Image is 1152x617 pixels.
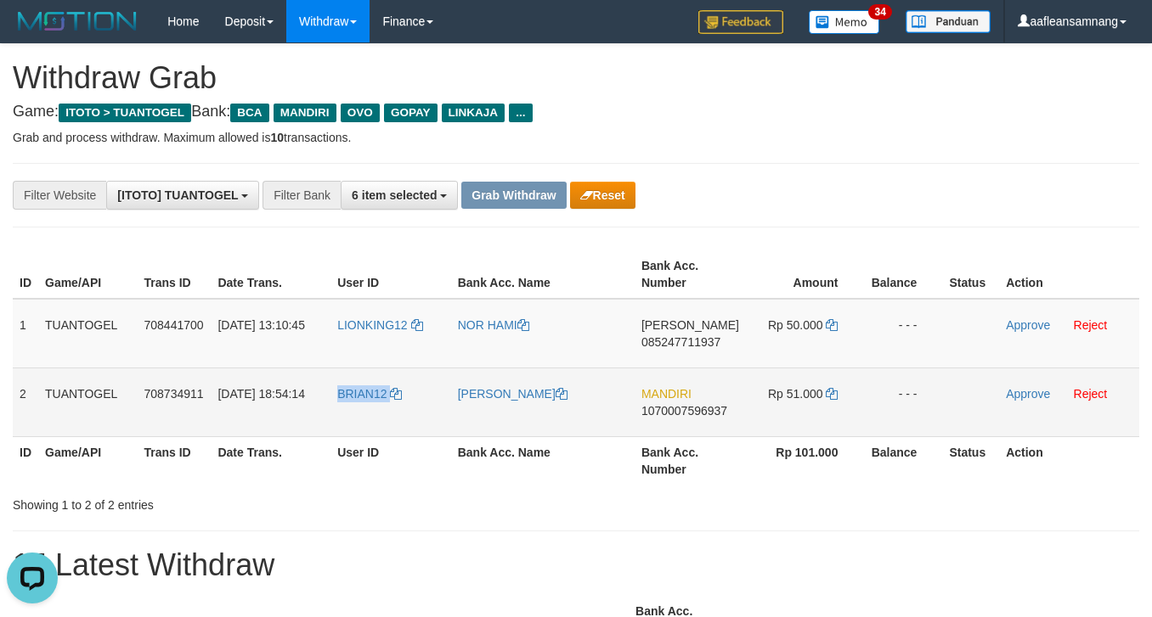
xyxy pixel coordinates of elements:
[13,436,38,485] th: ID
[868,4,891,20] span: 34
[211,250,330,299] th: Date Trans.
[117,188,238,202] span: [ITOTO] TUANTOGEL
[144,318,203,332] span: 708441700
[38,250,137,299] th: Game/API
[13,8,142,34] img: MOTION_logo.png
[999,250,1139,299] th: Action
[384,104,438,122] span: GOPAY
[13,299,38,368] td: 1
[698,10,783,34] img: Feedback.jpg
[746,436,863,485] th: Rp 101.000
[458,387,568,401] a: [PERSON_NAME]
[1074,318,1108,332] a: Reject
[863,250,942,299] th: Balance
[809,10,880,34] img: Button%20Memo.svg
[13,104,1139,121] h4: Game: Bank:
[458,318,529,332] a: NOR HAMI
[263,181,341,210] div: Filter Bank
[230,104,268,122] span: BCA
[906,10,991,33] img: panduan.png
[768,387,823,401] span: Rp 51.000
[137,250,211,299] th: Trans ID
[38,436,137,485] th: Game/API
[211,436,330,485] th: Date Trans.
[570,182,635,209] button: Reset
[826,387,838,401] a: Copy 51000 to clipboard
[451,250,635,299] th: Bank Acc. Name
[137,436,211,485] th: Trans ID
[352,188,437,202] span: 6 item selected
[768,318,823,332] span: Rp 50.000
[330,436,451,485] th: User ID
[863,299,942,368] td: - - -
[509,104,532,122] span: ...
[330,250,451,299] th: User ID
[13,129,1139,146] p: Grab and process withdraw. Maximum allowed is transactions.
[641,387,692,401] span: MANDIRI
[635,436,746,485] th: Bank Acc. Number
[13,367,38,436] td: 2
[461,182,566,209] button: Grab Withdraw
[341,181,458,210] button: 6 item selected
[641,335,720,349] span: Copy 085247711937 to clipboard
[38,299,137,368] td: TUANTOGEL
[144,387,203,401] span: 708734911
[13,250,38,299] th: ID
[7,7,58,58] button: Open LiveChat chat widget
[1006,387,1050,401] a: Approve
[13,548,1139,582] h1: 15 Latest Withdraw
[13,181,106,210] div: Filter Website
[641,318,739,332] span: [PERSON_NAME]
[337,387,402,401] a: BRIAN12
[999,436,1139,485] th: Action
[337,318,407,332] span: LIONKING12
[1006,318,1050,332] a: Approve
[1074,387,1108,401] a: Reject
[442,104,505,122] span: LINKAJA
[217,318,304,332] span: [DATE] 13:10:45
[942,436,999,485] th: Status
[217,387,304,401] span: [DATE] 18:54:14
[13,490,467,513] div: Showing 1 to 2 of 2 entries
[337,387,387,401] span: BRIAN12
[270,131,284,144] strong: 10
[106,181,259,210] button: [ITOTO] TUANTOGEL
[826,318,838,332] a: Copy 50000 to clipboard
[641,404,727,418] span: Copy 1070007596937 to clipboard
[863,367,942,436] td: - - -
[635,250,746,299] th: Bank Acc. Number
[746,250,863,299] th: Amount
[274,104,336,122] span: MANDIRI
[59,104,191,122] span: ITOTO > TUANTOGEL
[942,250,999,299] th: Status
[38,367,137,436] td: TUANTOGEL
[451,436,635,485] th: Bank Acc. Name
[341,104,380,122] span: OVO
[13,61,1139,95] h1: Withdraw Grab
[337,318,422,332] a: LIONKING12
[863,436,942,485] th: Balance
